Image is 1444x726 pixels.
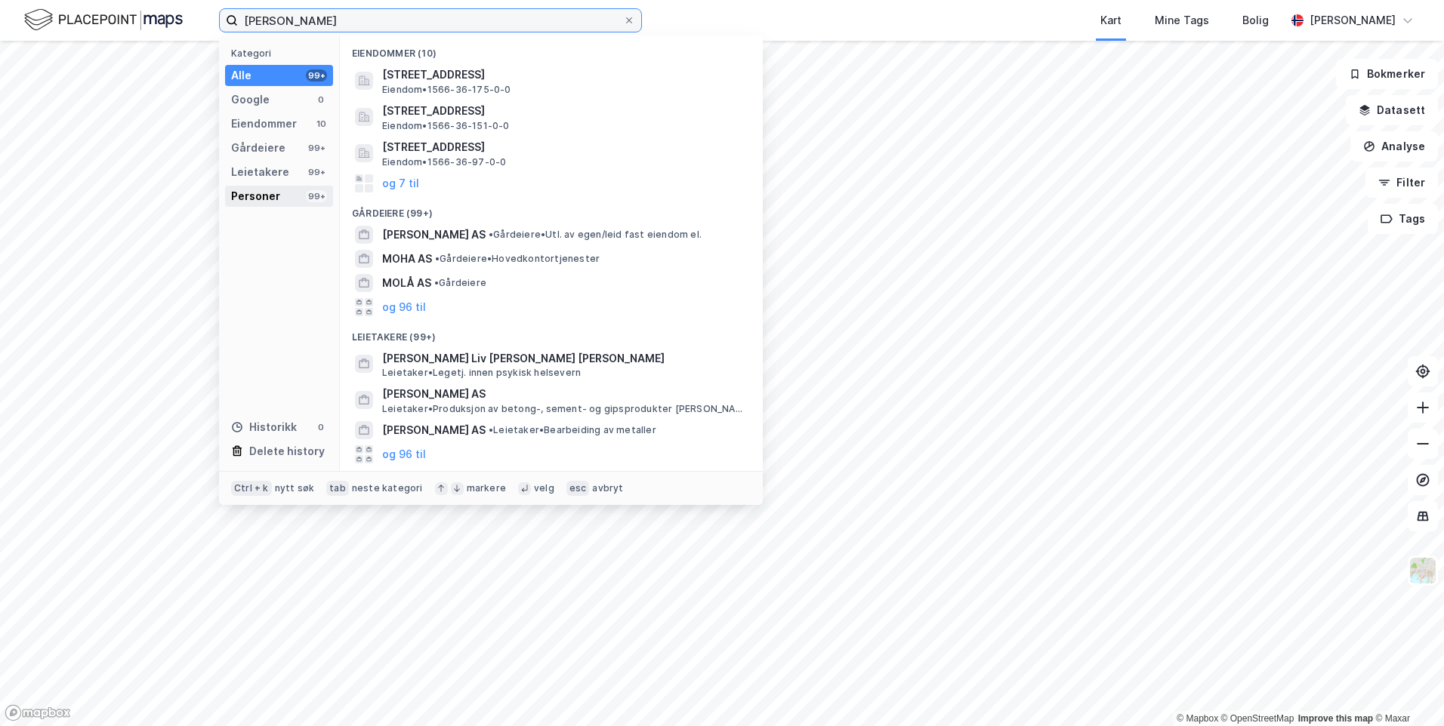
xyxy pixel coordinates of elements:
div: Delete history [249,442,325,460]
div: Google [231,91,270,109]
div: 99+ [306,190,327,202]
button: og 96 til [382,445,426,463]
div: Kategori [231,48,333,59]
div: Personer (99+) [340,466,763,494]
button: Filter [1365,168,1438,198]
button: Datasett [1346,95,1438,125]
span: [STREET_ADDRESS] [382,66,745,84]
span: • [489,229,493,240]
div: Historikk [231,418,297,436]
button: og 7 til [382,174,419,192]
a: Mapbox homepage [5,704,71,721]
div: Kart [1100,11,1122,29]
img: Z [1409,556,1437,585]
div: Eiendommer (10) [340,35,763,63]
div: Gårdeiere [231,139,285,157]
span: [PERSON_NAME] AS [382,226,486,244]
div: Eiendommer [231,115,297,133]
span: Gårdeiere [434,277,486,289]
div: velg [534,482,554,494]
span: • [434,277,439,288]
div: tab [326,481,349,496]
button: og 96 til [382,298,426,316]
div: markere [467,482,506,494]
div: [PERSON_NAME] [1310,11,1396,29]
span: Eiendom • 1566-36-97-0-0 [382,156,506,168]
div: Leietakere (99+) [340,319,763,346]
span: Eiendom • 1566-36-151-0-0 [382,120,510,132]
div: 0 [315,94,327,106]
div: nytt søk [275,482,315,494]
div: Bolig [1242,11,1269,29]
span: [STREET_ADDRESS] [382,138,745,156]
span: • [435,253,440,264]
a: Improve this map [1298,713,1373,724]
span: [PERSON_NAME] Liv [PERSON_NAME] [PERSON_NAME] [382,349,745,368]
span: MOLÅ AS [382,274,431,292]
button: Analyse [1350,131,1438,162]
div: Gårdeiere (99+) [340,195,763,223]
span: • [489,424,493,435]
span: [PERSON_NAME] AS [382,421,486,439]
div: Ctrl + k [231,481,272,496]
div: Alle [231,66,251,85]
span: MOHA AS [382,250,432,268]
span: Gårdeiere • Hovedkontortjenester [435,253,600,265]
span: Leietaker • Bearbeiding av metaller [489,424,656,436]
div: Mine Tags [1155,11,1209,29]
div: Kontrollprogram for chat [1368,654,1444,726]
a: Mapbox [1177,713,1218,724]
div: 0 [315,421,327,433]
div: esc [566,481,590,496]
span: Leietaker • Legetj. innen psykisk helsevern [382,367,581,379]
span: [PERSON_NAME] AS [382,385,745,403]
input: Søk på adresse, matrikkel, gårdeiere, leietakere eller personer [238,9,623,32]
div: Personer [231,187,280,205]
div: 99+ [306,142,327,154]
div: avbryt [592,482,623,494]
iframe: Chat Widget [1368,654,1444,726]
button: Tags [1368,204,1438,234]
span: Leietaker • Produksjon av betong-, sement- og gipsprodukter [PERSON_NAME] [382,403,748,415]
span: Eiendom • 1566-36-175-0-0 [382,84,511,96]
div: neste kategori [352,482,423,494]
div: 99+ [306,69,327,82]
span: Gårdeiere • Utl. av egen/leid fast eiendom el. [489,229,702,241]
a: OpenStreetMap [1221,713,1294,724]
span: [STREET_ADDRESS] [382,102,745,120]
div: 10 [315,118,327,130]
div: 99+ [306,166,327,178]
img: logo.f888ab2527a4732fd821a326f86c7f29.svg [24,7,183,33]
div: Leietakere [231,163,289,181]
button: Bokmerker [1336,59,1438,89]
